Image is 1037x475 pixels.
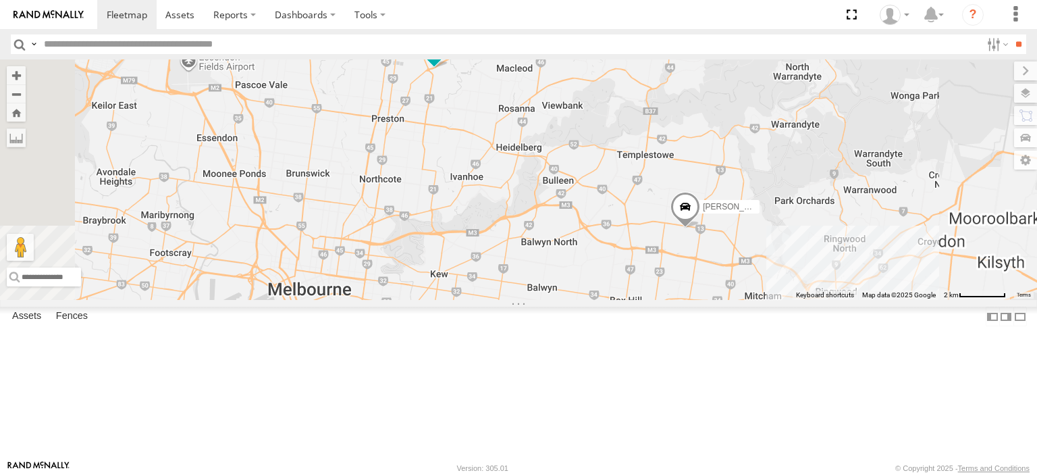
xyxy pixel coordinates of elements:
a: Visit our Website [7,461,70,475]
span: [PERSON_NAME] [703,202,770,211]
span: Map data ©2025 Google [862,291,936,299]
i: ? [962,4,984,26]
div: © Copyright 2025 - [895,464,1030,472]
button: Zoom in [7,66,26,84]
button: Zoom out [7,84,26,103]
div: Version: 305.01 [457,464,508,472]
button: Zoom Home [7,103,26,122]
div: Shaun Desmond [875,5,914,25]
a: Terms [1017,292,1031,297]
button: Keyboard shortcuts [796,291,854,300]
label: Hide Summary Table [1013,307,1027,326]
label: Measure [7,128,26,147]
button: Drag Pegman onto the map to open Street View [7,234,34,261]
label: Dock Summary Table to the Left [986,307,999,326]
label: Fences [49,307,95,326]
label: Search Filter Options [982,34,1011,54]
label: Search Query [28,34,39,54]
label: Map Settings [1014,151,1037,170]
label: Assets [5,307,48,326]
span: 2 km [944,291,959,299]
img: rand-logo.svg [14,10,84,20]
button: Map Scale: 2 km per 66 pixels [940,291,1010,300]
a: Terms and Conditions [958,464,1030,472]
label: Dock Summary Table to the Right [999,307,1013,326]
